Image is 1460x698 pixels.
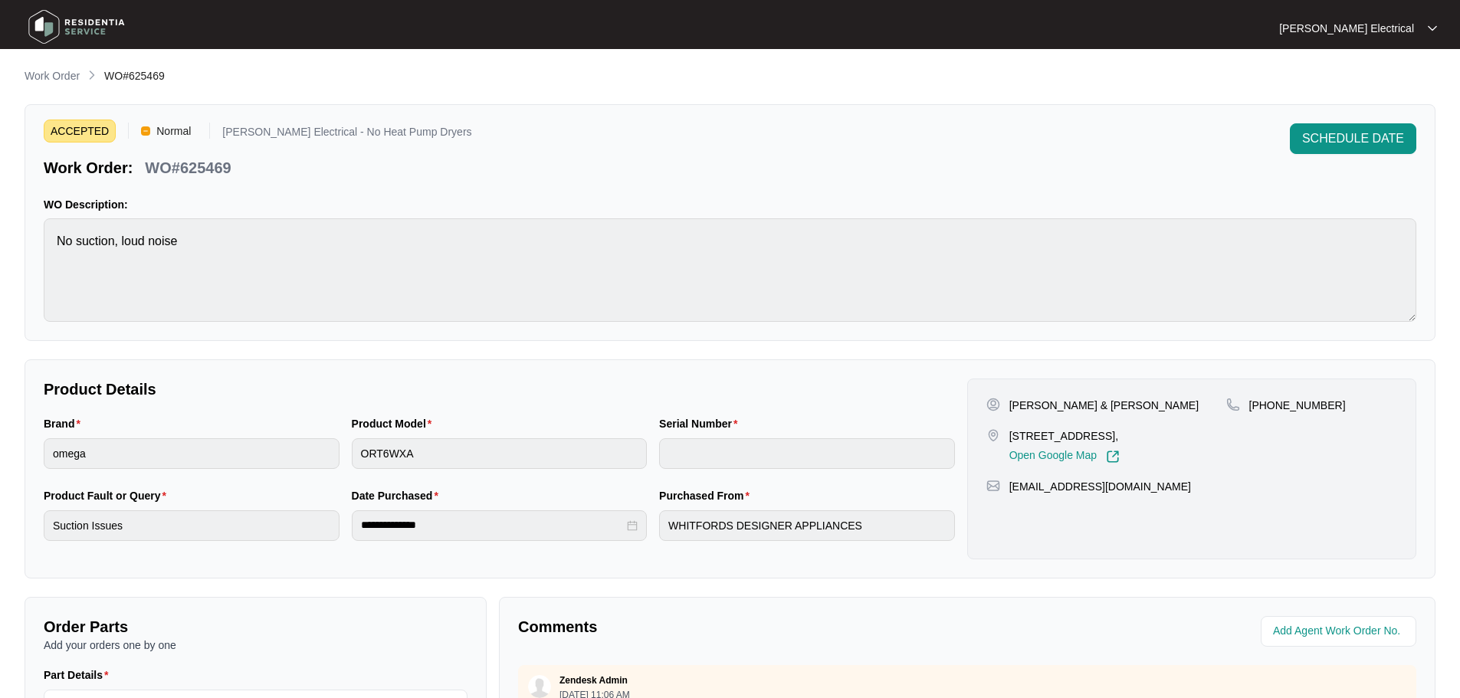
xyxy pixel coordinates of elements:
p: Work Order [25,68,80,84]
span: ACCEPTED [44,120,116,143]
p: Comments [518,616,956,637]
span: SCHEDULE DATE [1302,129,1404,148]
label: Part Details [44,667,115,683]
img: residentia service logo [23,4,130,50]
img: user.svg [528,675,551,698]
input: Brand [44,438,340,469]
img: map-pin [986,479,1000,493]
input: Purchased From [659,510,955,541]
p: [STREET_ADDRESS], [1009,428,1120,444]
label: Serial Number [659,416,743,431]
label: Purchased From [659,488,756,503]
p: Zendesk Admin [559,674,628,687]
p: Add your orders one by one [44,637,468,653]
img: map-pin [986,428,1000,442]
p: WO#625469 [145,157,231,179]
button: SCHEDULE DATE [1290,123,1416,154]
p: [PHONE_NUMBER] [1249,398,1346,413]
input: Serial Number [659,438,955,469]
img: map-pin [1226,398,1240,411]
p: Order Parts [44,616,468,637]
label: Product Fault or Query [44,488,172,503]
p: Work Order: [44,157,133,179]
p: Product Details [44,378,955,400]
textarea: No suction, loud noise [44,218,1416,322]
a: Open Google Map [1009,450,1120,464]
label: Product Model [352,416,438,431]
img: chevron-right [86,69,98,81]
img: Vercel Logo [141,126,150,136]
img: dropdown arrow [1428,25,1437,32]
input: Product Fault or Query [44,510,340,541]
p: [PERSON_NAME] Electrical - No Heat Pump Dryers [222,126,471,143]
input: Add Agent Work Order No. [1273,622,1407,641]
span: WO#625469 [104,70,165,82]
p: [PERSON_NAME] Electrical [1279,21,1414,36]
span: Normal [150,120,197,143]
input: Date Purchased [361,517,625,533]
p: [PERSON_NAME] & [PERSON_NAME] [1009,398,1199,413]
p: [EMAIL_ADDRESS][DOMAIN_NAME] [1009,479,1191,494]
img: user-pin [986,398,1000,411]
a: Work Order [21,68,83,85]
img: Link-External [1106,450,1120,464]
input: Product Model [352,438,648,469]
p: WO Description: [44,197,1416,212]
label: Brand [44,416,87,431]
label: Date Purchased [352,488,445,503]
